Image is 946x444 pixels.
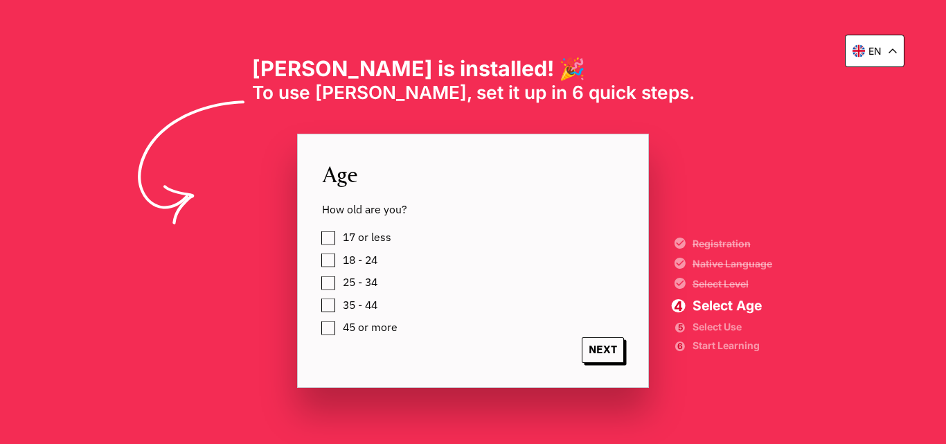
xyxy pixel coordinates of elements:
span: Select Use [693,323,772,331]
span: Age [322,159,624,190]
span: Select Level [693,279,772,289]
span: Native Language [693,259,772,269]
span: 25 - 34 [343,276,377,289]
span: 45 or more [343,321,398,334]
p: en [868,45,882,57]
span: To use [PERSON_NAME], set it up in 6 quick steps. [252,82,695,104]
span: Registration [693,239,772,249]
span: 35 - 44 [343,299,377,312]
span: 18 - 24 [343,254,377,267]
h1: [PERSON_NAME] is installed! 🎉 [252,56,695,82]
span: Start Learning [693,341,772,350]
span: Select Age [693,299,772,312]
span: How old are you? [322,202,624,216]
span: 17 or less [343,231,391,244]
span: NEXT [582,337,624,363]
